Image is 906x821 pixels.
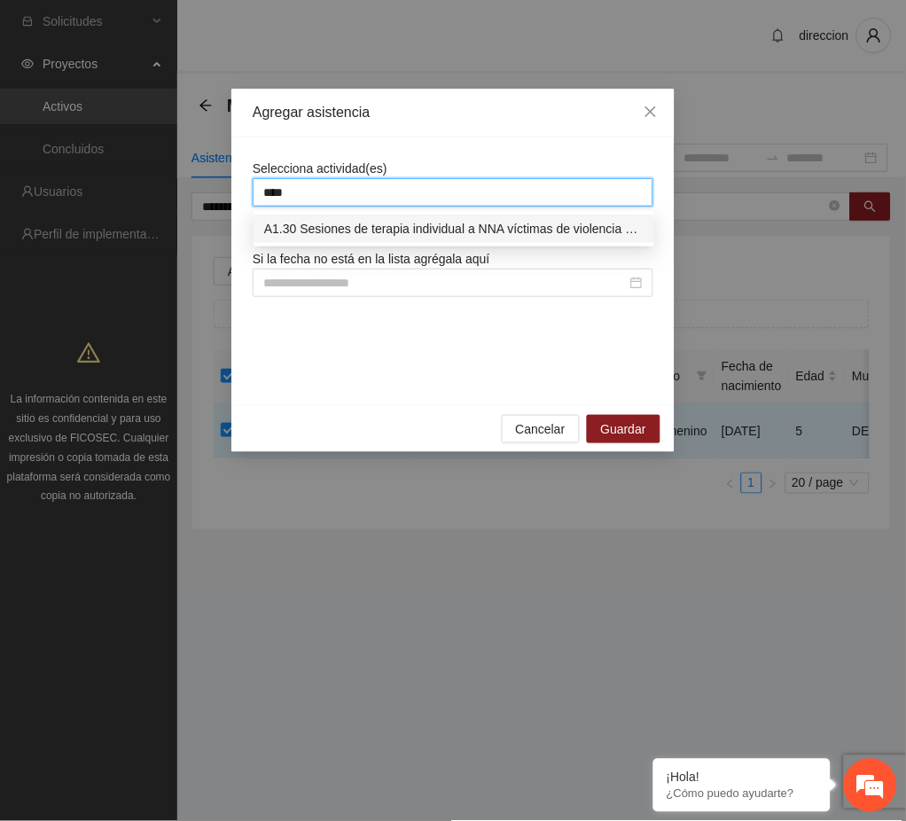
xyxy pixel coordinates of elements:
[9,484,338,546] textarea: Escriba su mensaje y pulse “Intro”
[92,90,298,113] div: Chatee con nosotros ahora
[103,237,245,416] span: Estamos en línea.
[291,9,333,51] div: Minimizar ventana de chat en vivo
[264,219,644,238] div: A1.30 Sesiones de terapia individual a NNA víctimas de violencia sexual mediante terapia cognitiv...
[587,415,660,443] button: Guardar
[516,419,566,439] span: Cancelar
[667,787,817,801] p: ¿Cómo puedo ayudarte?
[253,103,653,122] div: Agregar asistencia
[644,105,658,119] span: close
[253,252,490,266] span: Si la fecha no está en la lista agrégala aquí
[667,770,817,785] div: ¡Hola!
[502,415,580,443] button: Cancelar
[601,419,646,439] span: Guardar
[253,161,387,176] span: Selecciona actividad(es)
[627,89,675,137] button: Close
[254,215,654,243] div: A1.30 Sesiones de terapia individual a NNA víctimas de violencia sexual mediante terapia cognitiv...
